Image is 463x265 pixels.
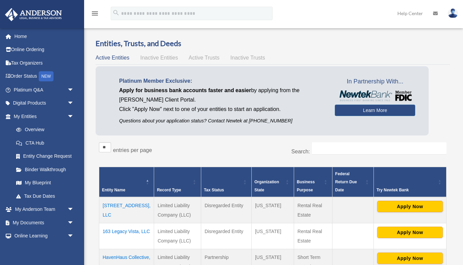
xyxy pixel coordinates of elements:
a: Learn More [335,105,415,116]
a: Online Ordering [5,43,84,56]
span: Organization State [254,180,279,192]
span: Record Type [157,188,181,192]
td: Limited Liability Company (LLC) [154,197,201,223]
td: [US_STATE] [251,223,294,249]
span: Business Purpose [297,180,315,192]
p: Platinum Member Exclusive: [119,76,325,86]
span: arrow_drop_down [67,203,81,217]
label: Search: [291,149,310,154]
a: Home [5,30,84,43]
a: Digital Productsarrow_drop_down [5,97,84,110]
span: Inactive Trusts [230,55,265,61]
a: My Entitiesarrow_drop_down [5,110,81,123]
label: entries per page [113,147,152,153]
th: Record Type: Activate to sort [154,167,201,197]
span: arrow_drop_down [67,110,81,123]
td: Rental Real Estate [294,223,332,249]
p: by applying from the [PERSON_NAME] Client Portal. [119,86,325,105]
span: Tax Status [204,188,224,192]
button: Apply Now [377,253,443,264]
p: Click "Apply Now" next to one of your entities to start an application. [119,105,325,114]
th: Entity Name: Activate to invert sorting [99,167,154,197]
span: Inactive Entities [140,55,178,61]
a: Tax Organizers [5,56,84,70]
img: NewtekBankLogoSM.png [338,90,412,101]
td: Limited Liability Company (LLC) [154,223,201,249]
a: My Anderson Teamarrow_drop_down [5,203,84,216]
td: [STREET_ADDRESS], LLC [99,197,154,223]
td: Disregarded Entity [201,197,251,223]
i: search [112,9,120,16]
span: Apply for business bank accounts faster and easier [119,87,251,93]
img: User Pic [448,8,458,18]
a: Overview [9,123,77,137]
a: menu [91,12,99,17]
span: Active Entities [96,55,129,61]
a: Online Learningarrow_drop_down [5,229,84,243]
a: My Documentsarrow_drop_down [5,216,84,229]
span: Federal Return Due Date [335,172,357,192]
button: Apply Now [377,227,443,238]
a: CTA Hub [9,136,81,150]
td: Disregarded Entity [201,223,251,249]
th: Try Newtek Bank : Activate to sort [373,167,446,197]
span: In Partnership With... [335,76,415,87]
a: Binder Walkthrough [9,163,81,176]
p: Questions about your application status? Contact Newtek at [PHONE_NUMBER] [119,117,325,125]
span: arrow_drop_down [67,216,81,230]
span: arrow_drop_down [67,83,81,97]
td: Rental Real Estate [294,197,332,223]
span: arrow_drop_down [67,97,81,110]
td: [US_STATE] [251,197,294,223]
a: Tax Due Dates [9,189,81,203]
td: 163 Legacy Vista, LLC [99,223,154,249]
span: arrow_drop_down [67,229,81,243]
th: Organization State: Activate to sort [251,167,294,197]
th: Federal Return Due Date: Activate to sort [332,167,374,197]
th: Tax Status: Activate to sort [201,167,251,197]
div: Try Newtek Bank [377,186,436,194]
span: Entity Name [102,188,125,192]
a: My Blueprint [9,176,81,190]
button: Apply Now [377,201,443,212]
th: Business Purpose: Activate to sort [294,167,332,197]
a: Platinum Q&Aarrow_drop_down [5,83,84,97]
a: Entity Change Request [9,150,81,163]
span: Active Trusts [189,55,220,61]
img: Anderson Advisors Platinum Portal [3,8,64,21]
div: NEW [39,71,54,81]
i: menu [91,9,99,17]
h3: Entities, Trusts, and Deeds [96,38,450,49]
a: Order StatusNEW [5,70,84,83]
